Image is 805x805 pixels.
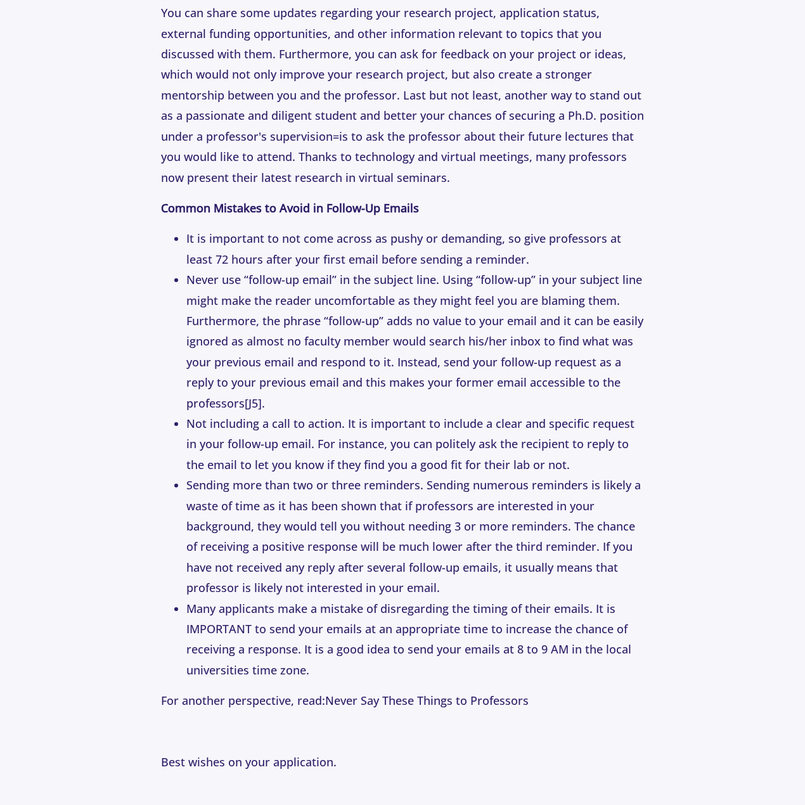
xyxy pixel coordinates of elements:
li: Many applicants make a mistake of disregarding the timing of their emails. It is IMPORTANT to sen... [186,598,644,681]
a: [J5] [245,396,262,411]
p: Best wishes on your application. [161,752,644,772]
strong: Common Mistakes to Avoid in Follow-Up Emails [161,200,419,216]
li: Not including a call to action. It is important to include a clear and specific request in your f... [186,413,644,475]
li: It is important to not come across as pushy or demanding, so give professors at least 72 hours af... [186,228,644,269]
a: Never Say These Things to Professors [325,693,529,708]
p: For another perspective, read: [161,690,644,711]
li: Sending more than two or three reminders. Sending numerous reminders is likely a waste of time as... [186,475,644,598]
li: Never use “follow-up email” in the subject line. Using “follow-up” in your subject line might mak... [186,269,644,413]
